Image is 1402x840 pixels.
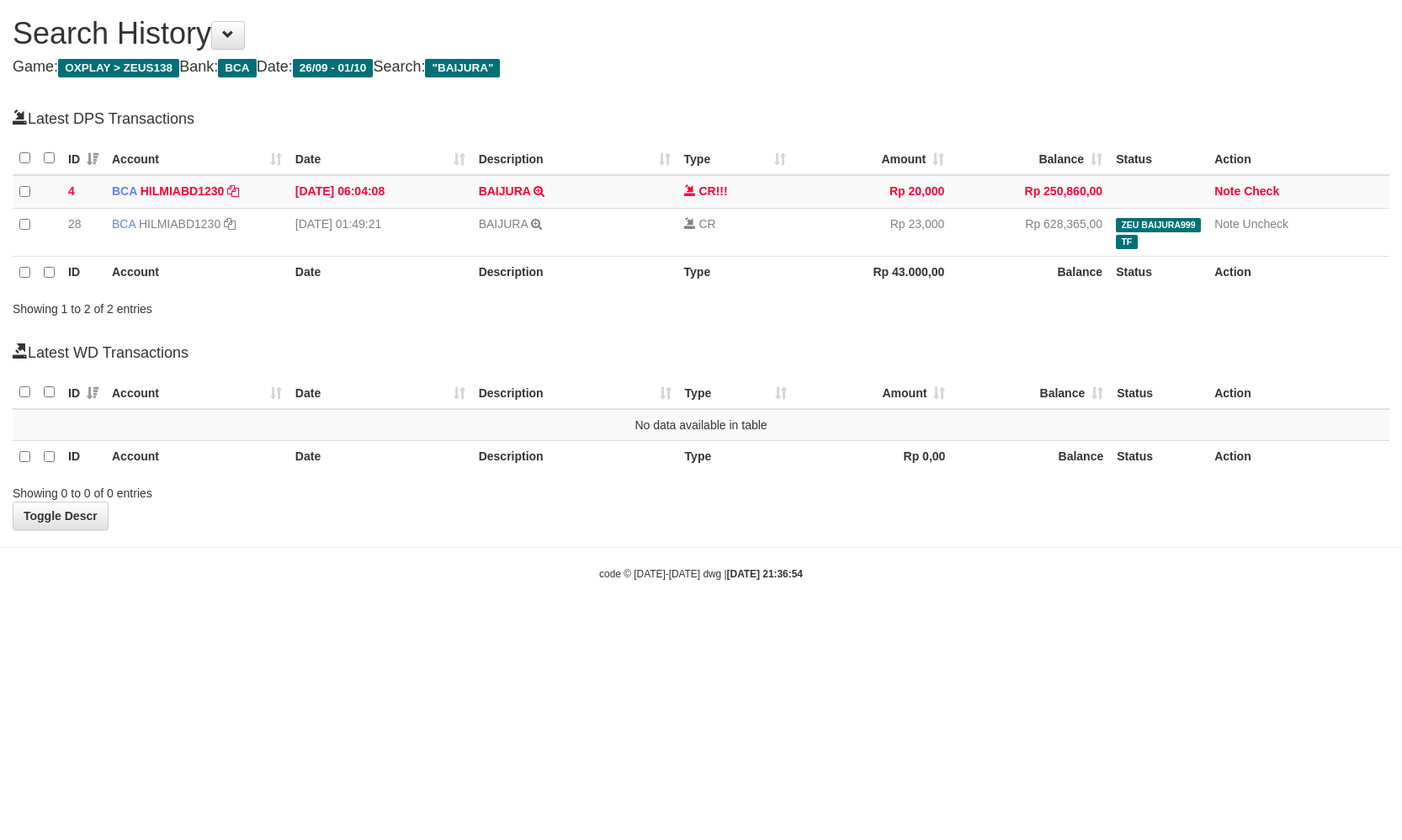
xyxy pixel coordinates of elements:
[289,376,472,409] th: Date: activate to sort column ascending
[61,440,105,473] th: ID
[479,217,528,231] a: BAIJURA
[61,209,105,257] td: 28
[13,17,1389,51] h1: Search History
[794,440,952,473] th: Rp 0,00
[112,217,135,231] span: BCA
[677,142,794,175] th: Type: activate to sort column ascending
[1243,217,1288,231] a: Uncheck
[1109,142,1208,175] th: Status
[793,175,951,209] td: Rp 20,000
[105,440,289,473] th: Account
[105,257,289,290] th: Account
[952,376,1110,409] th: Balance: activate to sort column ascending
[289,257,472,290] th: Date
[13,294,571,317] div: Showing 1 to 2 of 2 entries
[678,376,794,409] th: Type: activate to sort column ascending
[289,175,472,209] td: [DATE] 06:04:08
[698,217,715,231] span: CR
[951,257,1109,290] th: Balance
[13,409,1389,441] td: No data available in table
[727,568,803,580] strong: [DATE] 21:36:54
[227,184,239,198] a: Copy HILMIABD1230 to clipboard
[289,209,472,257] td: [DATE] 01:49:21
[1244,184,1279,198] a: Check
[13,502,109,530] a: Toggle Descr
[951,142,1109,175] th: Balance: activate to sort column ascending
[793,142,951,175] th: Amount: activate to sort column ascending
[289,142,472,175] th: Date: activate to sort column ascending
[472,440,678,473] th: Description
[951,209,1109,257] td: Rp 628,365,00
[1208,142,1389,175] th: Action
[677,257,794,290] th: Type
[1214,217,1240,231] a: Note
[794,376,952,409] th: Amount: activate to sort column ascending
[1109,257,1208,290] th: Status
[472,142,677,175] th: Description: activate to sort column ascending
[13,478,571,502] div: Showing 0 to 0 of 0 entries
[105,376,289,409] th: Account: activate to sort column ascending
[1208,440,1389,473] th: Action
[425,59,500,77] span: "BAIJURA"
[1116,235,1137,249] span: Trans Found Checked by: aafosa
[112,184,137,198] span: BCA
[58,59,179,77] span: OXPLAY > ZEUS138
[1214,184,1240,198] a: Note
[1110,376,1208,409] th: Status
[218,59,256,77] span: BCA
[1208,376,1389,409] th: Action
[293,59,374,77] span: 26/09 - 01/10
[599,568,803,580] small: code © [DATE]-[DATE] dwg |
[1116,218,1201,232] span: ZEU BAIJURA999
[61,376,105,409] th: ID: activate to sort column ascending
[13,343,1389,362] h4: Latest WD Transactions
[61,257,105,290] th: ID
[472,376,678,409] th: Description: activate to sort column ascending
[793,209,951,257] td: Rp 23,000
[1208,257,1389,290] th: Action
[105,142,289,175] th: Account: activate to sort column ascending
[479,184,531,198] a: BAIJURA
[13,59,1389,76] h4: Game: Bank: Date: Search:
[952,440,1110,473] th: Balance
[139,217,220,231] a: HILMIABD1230
[61,175,105,209] td: 4
[289,440,472,473] th: Date
[224,217,236,231] a: Copy HILMIABD1230 to clipboard
[698,184,715,198] span: CR
[13,109,1389,128] h4: Latest DPS Transactions
[61,142,105,175] th: ID: activate to sort column ascending
[472,257,677,290] th: Description
[678,440,794,473] th: Type
[951,175,1109,209] td: Rp 250,860,00
[677,175,794,209] td: !!!
[793,257,951,290] th: Rp 43.000,00
[141,184,225,198] a: HILMIABD1230
[1110,440,1208,473] th: Status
